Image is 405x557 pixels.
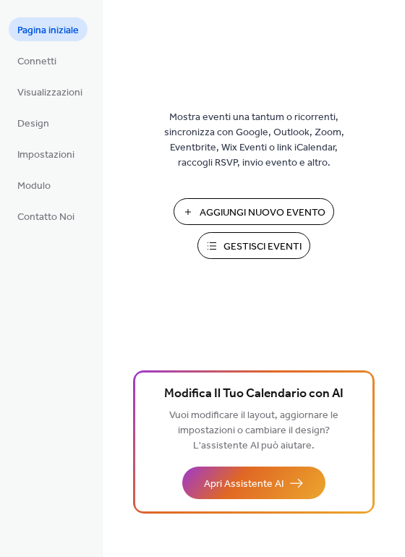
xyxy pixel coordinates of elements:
[174,198,334,225] button: Aggiungi Nuovo Evento
[197,232,310,259] button: Gestisci Eventi
[182,467,325,499] button: Apri Assistente AI
[9,80,91,103] a: Visualizzazioni
[223,239,302,255] span: Gestisci Eventi
[9,111,58,135] a: Design
[17,210,74,225] span: Contatto Noi
[17,148,74,163] span: Impostazioni
[17,116,49,132] span: Design
[9,17,88,41] a: Pagina iniziale
[17,179,51,194] span: Modulo
[9,48,65,72] a: Connetti
[9,204,83,228] a: Contatto Noi
[9,142,83,166] a: Impostazioni
[17,85,82,101] span: Visualizzazioni
[9,173,59,197] a: Modulo
[17,23,79,38] span: Pagina iniziale
[204,477,283,492] span: Apri Assistente AI
[169,406,338,456] span: Vuoi modificare il layout, aggiornare le impostazioni o cambiare il design? L'assistente AI può a...
[156,110,351,171] span: Mostra eventi una tantum o ricorrenti, sincronizza con Google, Outlook, Zoom, Eventbrite, Wix Eve...
[164,384,344,404] span: Modifica Il Tuo Calendario con AI
[17,54,56,69] span: Connetti
[200,205,325,221] span: Aggiungi Nuovo Evento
